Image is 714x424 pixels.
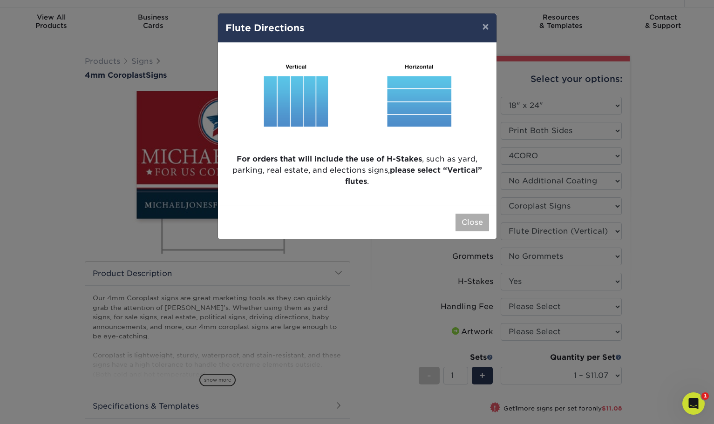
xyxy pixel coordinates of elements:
[475,13,496,40] button: ×
[682,392,705,415] iframe: Intercom live chat
[456,214,489,231] button: Close
[218,154,496,198] p: , such as yard, parking, real estate, and elections signs, .
[225,50,489,146] img: Flute Direction
[225,21,489,35] h4: Flute Directions
[701,392,709,400] span: 1
[345,166,482,186] strong: please select “Vertical” flutes
[237,155,422,163] strong: For orders that will include the use of H-Stakes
